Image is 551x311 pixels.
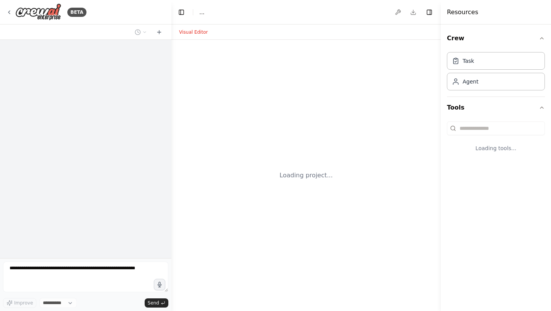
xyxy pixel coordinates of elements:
button: Tools [447,97,545,118]
img: Logo [15,3,61,21]
button: Send [145,298,168,308]
div: Task [463,57,474,65]
nav: breadcrumb [199,8,204,16]
span: ... [199,8,204,16]
button: Visual Editor [174,28,212,37]
div: BETA [67,8,86,17]
span: Improve [14,300,33,306]
button: Start a new chat [153,28,165,37]
span: Send [148,300,159,306]
div: Loading tools... [447,138,545,158]
button: Hide right sidebar [424,7,435,18]
h4: Resources [447,8,478,17]
div: Agent [463,78,478,85]
div: Loading project... [280,171,333,180]
button: Hide left sidebar [176,7,187,18]
button: Click to speak your automation idea [154,279,165,290]
div: Crew [447,49,545,97]
button: Crew [447,28,545,49]
button: Switch to previous chat [132,28,150,37]
button: Improve [3,298,36,308]
div: Tools [447,118,545,164]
